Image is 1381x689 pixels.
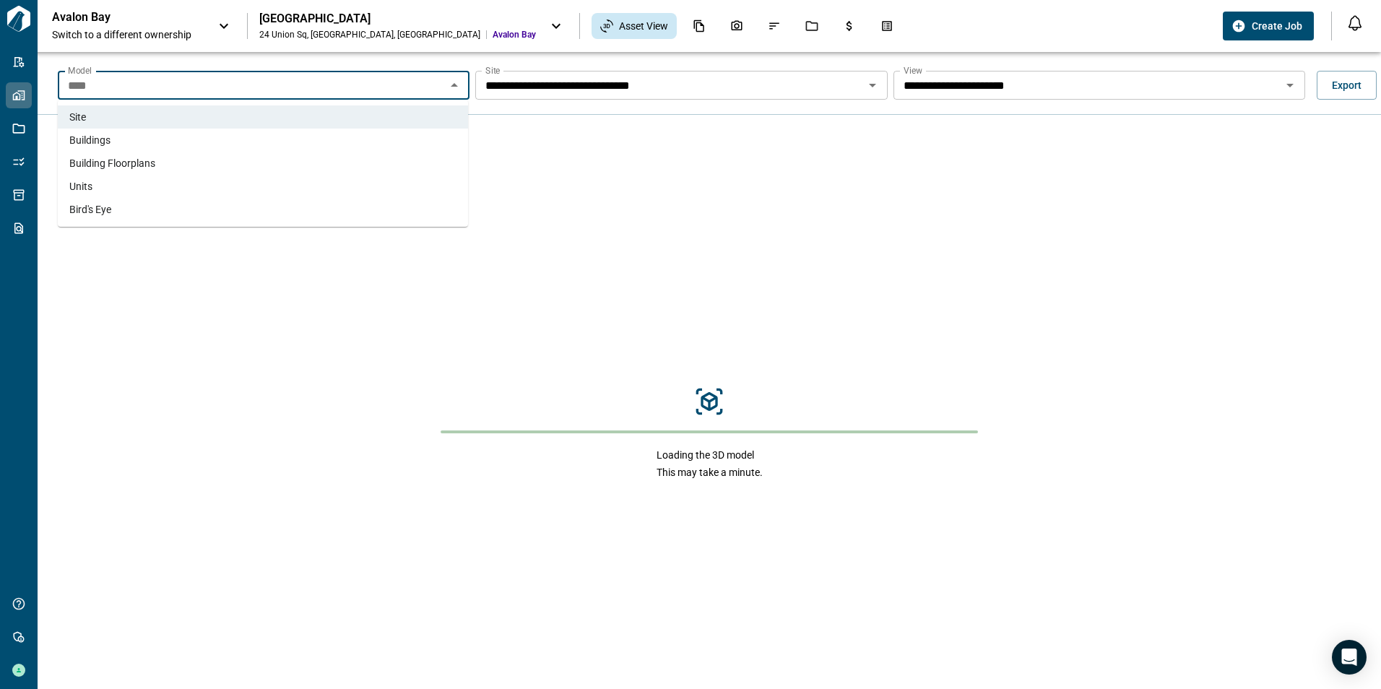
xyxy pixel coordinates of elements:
div: Photos [722,14,752,38]
div: Issues & Info [759,14,789,38]
div: [GEOGRAPHIC_DATA] [259,12,536,26]
span: Create Job [1252,19,1302,33]
button: Export [1317,71,1377,100]
span: Building Floorplans [69,156,155,170]
span: Buildings [69,133,111,147]
button: Open notification feed [1343,12,1367,35]
div: Asset View [592,13,677,39]
label: Site [485,64,500,77]
button: Create Job [1223,12,1314,40]
div: 24 Union Sq , [GEOGRAPHIC_DATA] , [GEOGRAPHIC_DATA] [259,29,480,40]
span: This may take a minute. [657,465,763,480]
span: Switch to a different ownership [52,27,204,42]
span: Asset View [619,19,668,33]
span: Bird's Eye [69,202,111,217]
button: Open [862,75,883,95]
span: Units [69,179,92,194]
p: Avalon Bay [52,10,182,25]
span: Export [1332,78,1361,92]
span: Loading the 3D model [657,448,763,462]
div: Documents [684,14,714,38]
div: Open Intercom Messenger [1332,640,1367,675]
div: Budgets [834,14,865,38]
label: View [904,64,922,77]
div: Jobs [797,14,827,38]
label: Model [68,64,92,77]
span: Site [69,110,86,124]
button: Open [1280,75,1300,95]
button: Close [444,75,464,95]
div: Takeoff Center [872,14,902,38]
span: Avalon Bay [493,29,536,40]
